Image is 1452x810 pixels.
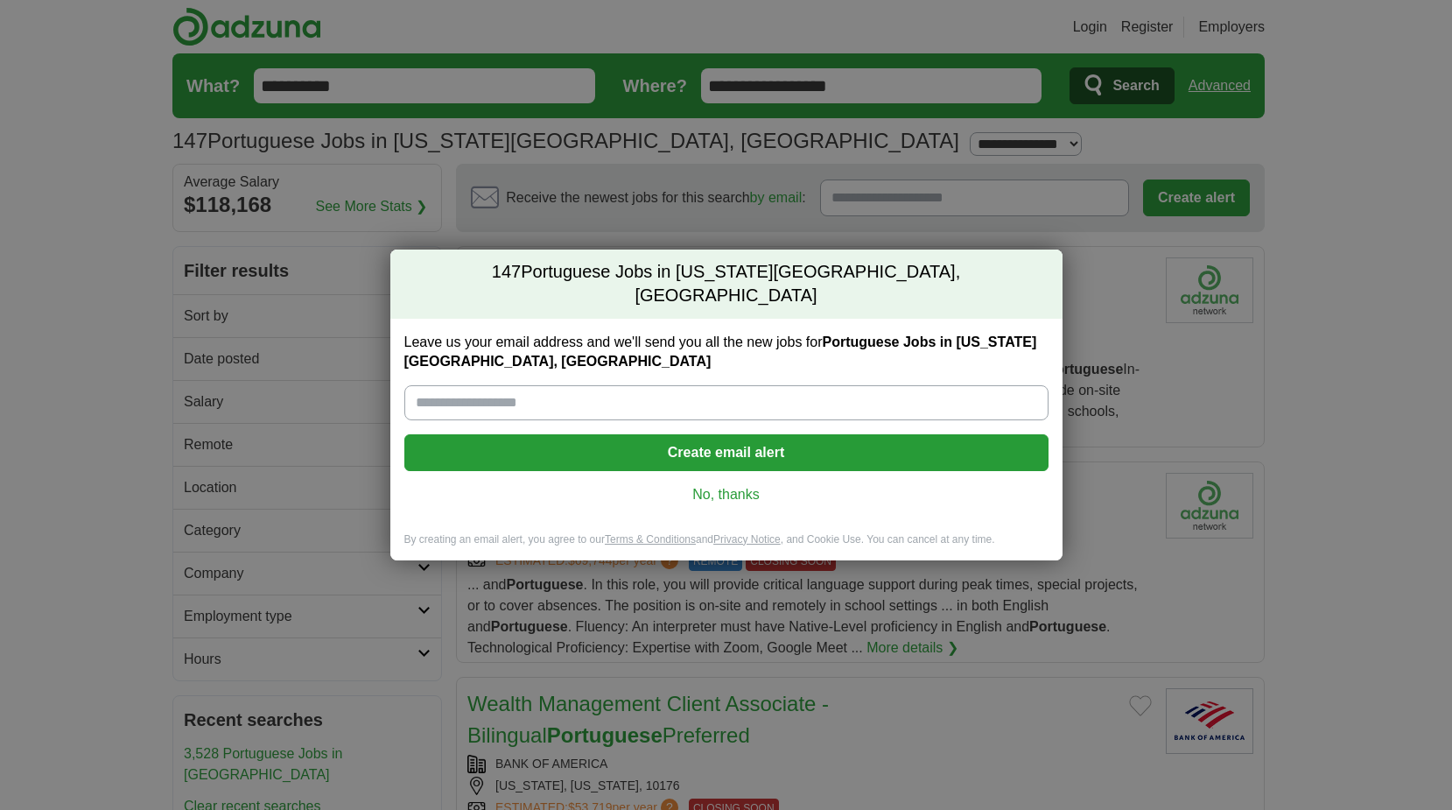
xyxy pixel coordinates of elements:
[404,333,1049,371] label: Leave us your email address and we'll send you all the new jobs for
[404,335,1037,369] strong: Portuguese Jobs in [US_STATE][GEOGRAPHIC_DATA], [GEOGRAPHIC_DATA]
[605,533,696,546] a: Terms & Conditions
[404,434,1049,471] button: Create email alert
[492,260,521,285] span: 147
[390,250,1063,319] h2: Portuguese Jobs in [US_STATE][GEOGRAPHIC_DATA], [GEOGRAPHIC_DATA]
[390,532,1063,561] div: By creating an email alert, you agree to our and , and Cookie Use. You can cancel at any time.
[713,533,781,546] a: Privacy Notice
[418,485,1035,504] a: No, thanks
